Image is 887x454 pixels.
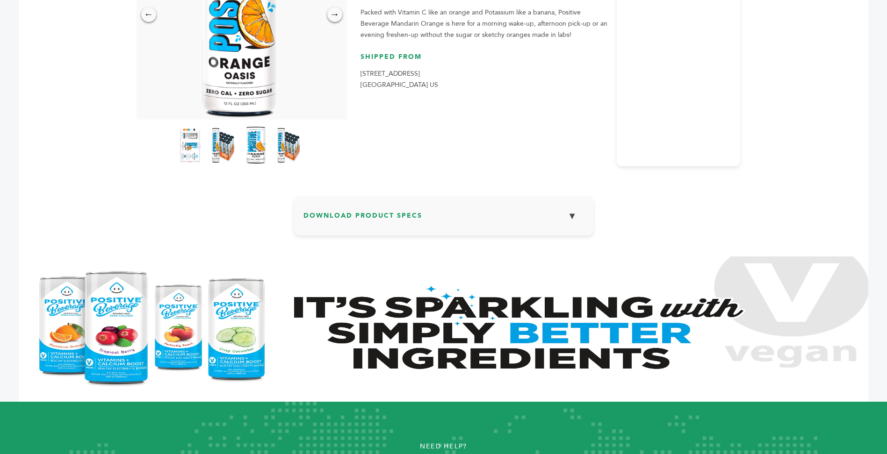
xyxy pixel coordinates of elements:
p: Packed with Vitamin C like an orange and Potassium like a banana, Positive Beverage Mandarin Oran... [361,7,607,41]
h3: Shipped From [361,52,607,69]
img: Positive Hydration Orange Oasis 12 units per case 12.0 fl Product Label [179,127,202,164]
p: [STREET_ADDRESS] [GEOGRAPHIC_DATA] US [361,68,607,91]
img: 1570124968054_1.jpeg [19,256,868,397]
img: Positive Hydration Orange Oasis 12 units per case 12.0 fl Nutrition Info [211,127,235,164]
div: → [327,7,342,22]
div: ← [141,7,156,22]
button: ▼ [561,206,584,226]
img: Positive Hydration Orange Oasis 12 units per case 12.0 fl [244,127,267,164]
img: Positive Hydration Orange Oasis 12 units per case 12.0 fl [277,127,300,164]
h3: Download Product Specs [303,206,584,233]
p: Need Help? [44,440,843,454]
